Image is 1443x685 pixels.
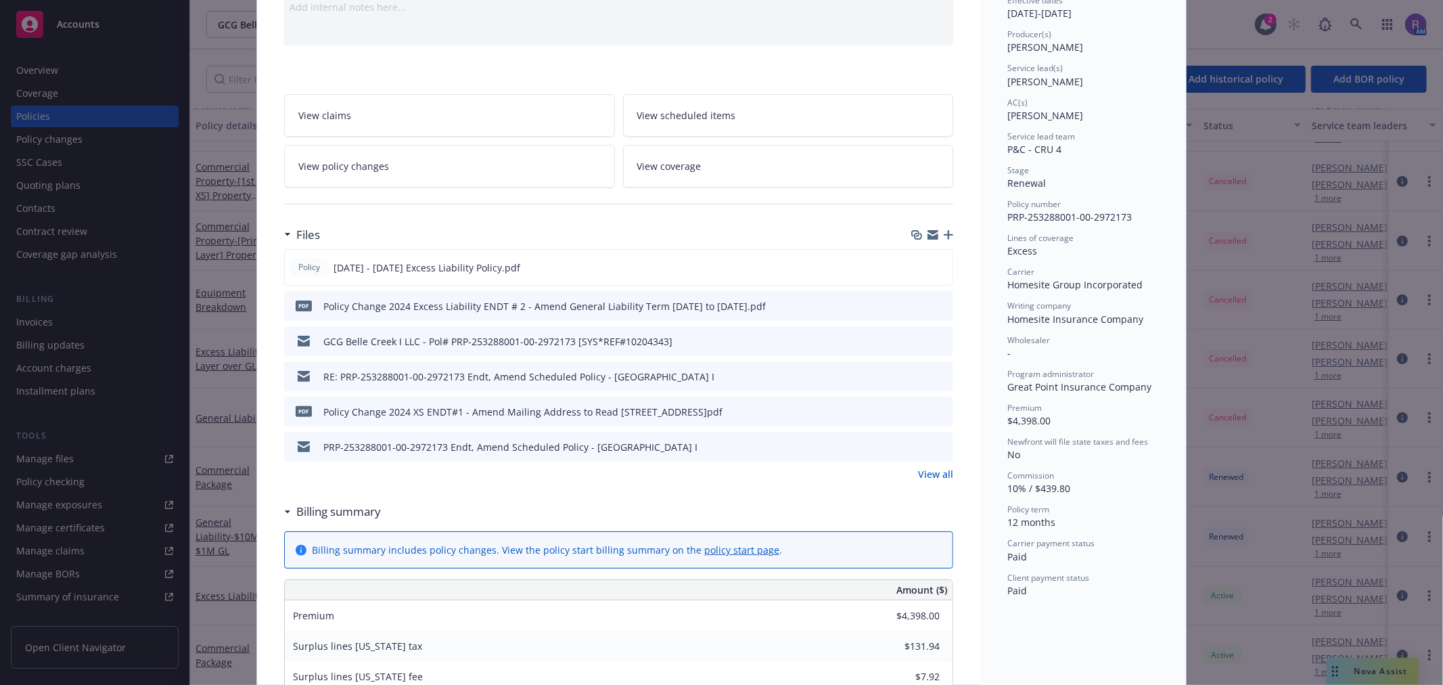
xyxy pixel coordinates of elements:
[1007,402,1042,414] span: Premium
[1007,313,1143,326] span: Homesite Insurance Company
[1007,28,1051,40] span: Producer(s)
[1007,482,1070,495] span: 10% / $439.80
[623,145,954,187] a: View coverage
[936,405,948,419] button: preview file
[296,503,381,521] h3: Billing summary
[896,583,947,597] span: Amount ($)
[914,405,925,419] button: download file
[914,334,925,349] button: download file
[704,544,779,556] a: policy start page
[1007,177,1046,190] span: Renewal
[1007,75,1083,88] span: [PERSON_NAME]
[296,406,312,416] span: pdf
[293,640,422,653] span: Surplus lines [US_STATE] tax
[1007,537,1095,549] span: Carrier payment status
[1007,244,1159,258] div: Excess
[323,334,672,349] div: GCG Belle Creek I LLC - Pol# PRP-253288001-00-2972173 [SYS*REF#10204343]
[936,440,948,454] button: preview file
[323,299,766,313] div: Policy Change 2024 Excess Liability ENDT # 2 - Amend General Liability Term [DATE] to [DATE].pdf
[296,301,312,311] span: pdf
[623,94,954,137] a: View scheduled items
[1007,62,1063,74] span: Service lead(s)
[334,261,520,275] span: [DATE] - [DATE] Excess Liability Policy.pdf
[860,606,948,626] input: 0.00
[1007,414,1051,427] span: $4,398.00
[293,609,334,622] span: Premium
[1007,164,1029,176] span: Stage
[296,226,320,244] h3: Files
[284,503,381,521] div: Billing summary
[1007,550,1027,563] span: Paid
[1007,584,1027,597] span: Paid
[284,226,320,244] div: Files
[1007,278,1143,291] span: Homesite Group Incorporated
[918,467,953,481] a: View all
[936,299,948,313] button: preview file
[293,670,423,683] span: Surplus lines [US_STATE] fee
[1007,232,1074,244] span: Lines of coverage
[1007,334,1050,346] span: Wholesaler
[323,405,723,419] div: Policy Change 2024 XS ENDT#1 - Amend Mailing Address to Read [STREET_ADDRESS]pdf
[1007,41,1083,53] span: [PERSON_NAME]
[1007,347,1011,359] span: -
[1007,131,1075,142] span: Service lead team
[323,370,714,384] div: RE: PRP-253288001-00-2972173 Endt, Amend Scheduled Policy - [GEOGRAPHIC_DATA] I
[298,159,389,173] span: View policy changes
[284,94,615,137] a: View claims
[1007,143,1061,156] span: P&C - CRU 4
[323,440,697,454] div: PRP-253288001-00-2972173 Endt, Amend Scheduled Policy - [GEOGRAPHIC_DATA] I
[637,159,702,173] span: View coverage
[1007,516,1055,529] span: 12 months
[1007,211,1132,223] span: PRP-253288001-00-2972173
[1007,368,1094,380] span: Program administrator
[914,370,925,384] button: download file
[1007,97,1028,108] span: AC(s)
[298,108,351,123] span: View claims
[1007,504,1049,515] span: Policy term
[914,440,925,454] button: download file
[1007,380,1151,393] span: Great Point Insurance Company
[296,261,323,273] span: Policy
[935,261,947,275] button: preview file
[936,334,948,349] button: preview file
[913,261,924,275] button: download file
[914,299,925,313] button: download file
[312,543,782,557] div: Billing summary includes policy changes. View the policy start billing summary on the .
[860,636,948,657] input: 0.00
[1007,470,1054,481] span: Commission
[1007,198,1061,210] span: Policy number
[1007,572,1089,583] span: Client payment status
[284,145,615,187] a: View policy changes
[1007,300,1071,311] span: Writing company
[1007,436,1148,447] span: Newfront will file state taxes and fees
[1007,448,1020,461] span: No
[637,108,736,123] span: View scheduled items
[936,370,948,384] button: preview file
[1007,266,1034,278] span: Carrier
[1007,109,1083,122] span: [PERSON_NAME]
